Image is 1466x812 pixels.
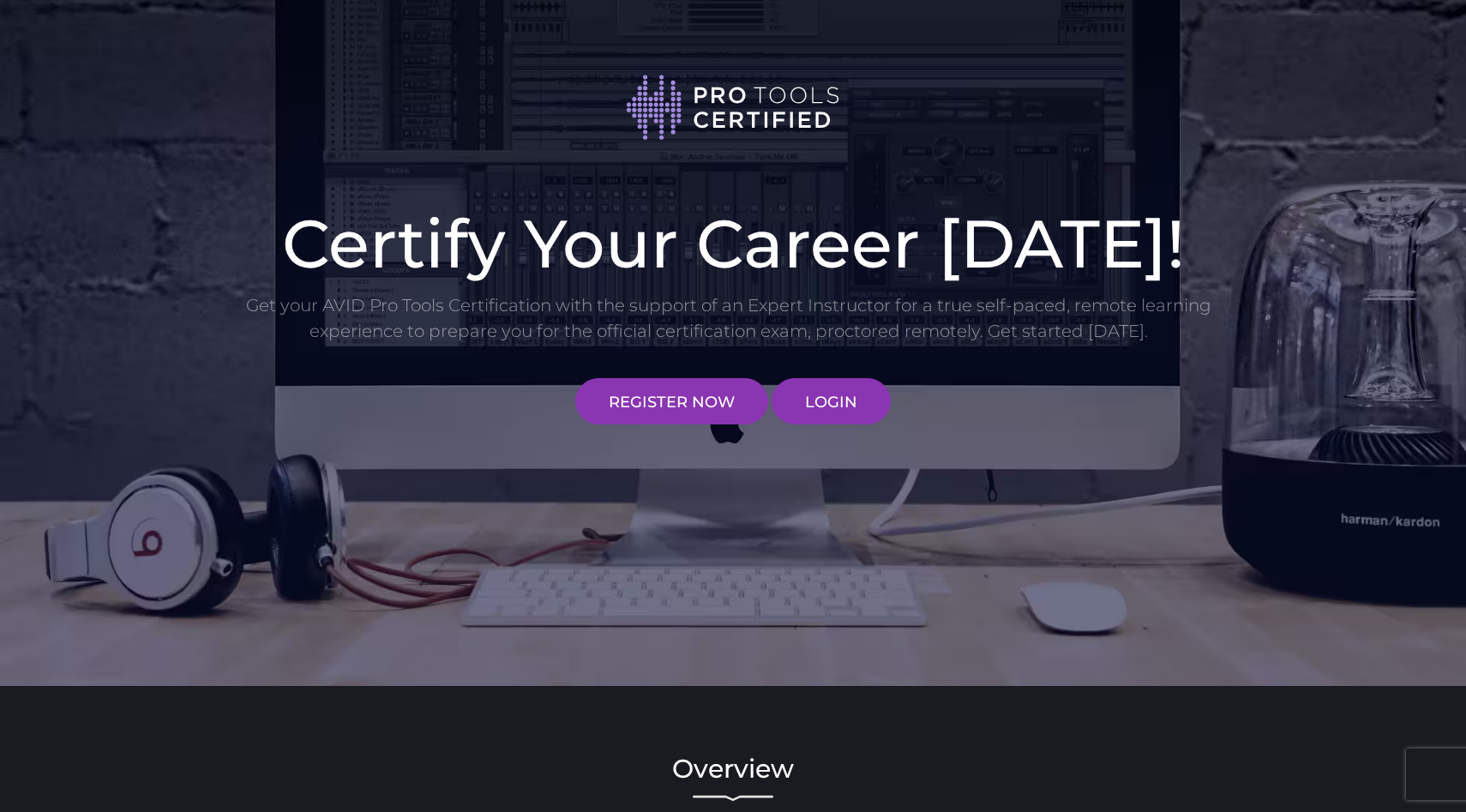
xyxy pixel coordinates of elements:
[244,756,1222,782] h2: Overview
[575,378,768,424] a: REGISTER NOW
[693,795,773,802] img: decorative line
[244,210,1222,277] h1: Certify Your Career [DATE]!
[244,292,1213,344] p: Get your AVID Pro Tools Certification with the support of an Expert Instructor for a true self-pa...
[626,73,840,142] img: Pro Tools Certified logo
[772,378,891,424] a: LOGIN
